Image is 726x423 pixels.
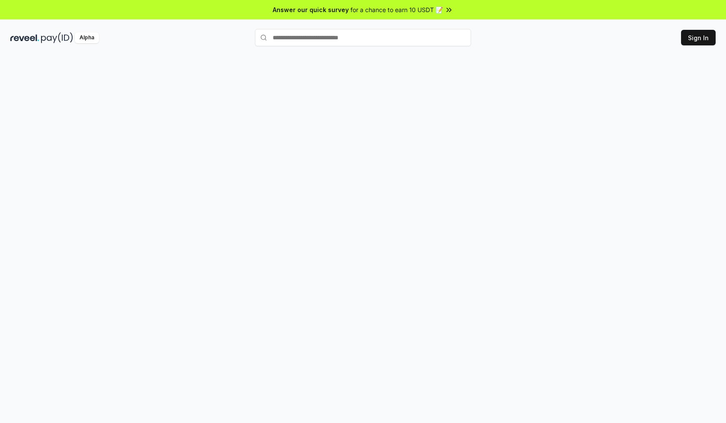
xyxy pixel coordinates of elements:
[681,30,716,45] button: Sign In
[10,32,39,43] img: reveel_dark
[350,5,443,14] span: for a chance to earn 10 USDT 📝
[75,32,99,43] div: Alpha
[273,5,349,14] span: Answer our quick survey
[41,32,73,43] img: pay_id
